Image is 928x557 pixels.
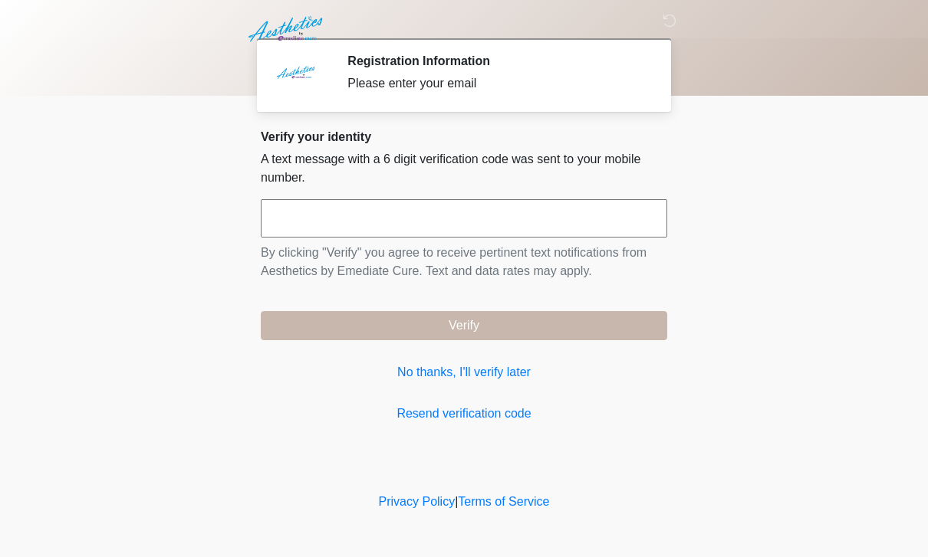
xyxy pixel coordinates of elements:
a: | [455,495,458,508]
h2: Registration Information [347,54,644,68]
a: Privacy Policy [379,495,456,508]
p: A text message with a 6 digit verification code was sent to your mobile number. [261,150,667,187]
p: By clicking "Verify" you agree to receive pertinent text notifications from Aesthetics by Emediat... [261,244,667,280]
h2: Verify your identity [261,129,667,144]
a: Resend verification code [261,405,667,423]
a: No thanks, I'll verify later [261,363,667,382]
img: Agent Avatar [272,54,318,100]
a: Terms of Service [458,495,549,508]
button: Verify [261,311,667,340]
div: Please enter your email [347,74,644,93]
img: Aesthetics by Emediate Cure Logo [245,11,329,47]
